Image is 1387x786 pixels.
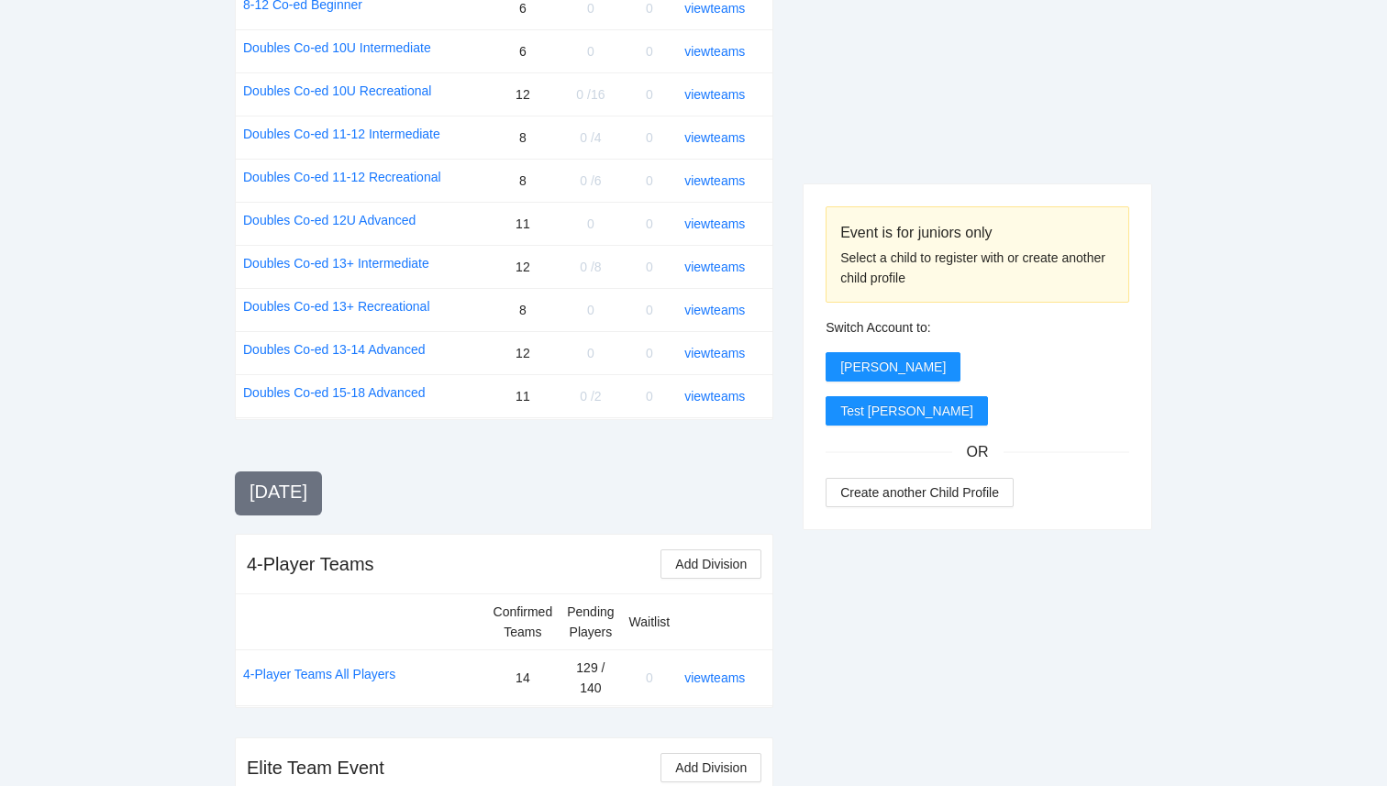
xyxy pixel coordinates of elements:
[646,260,653,274] span: 0
[243,210,416,230] a: Doubles Co-ed 12U Advanced
[952,440,1004,463] span: OR
[684,670,745,685] a: view teams
[580,389,601,404] span: 0 / 2
[646,346,653,360] span: 0
[486,116,560,159] td: 8
[576,87,605,102] span: 0 / 16
[840,401,973,421] span: Test [PERSON_NAME]
[840,221,1115,244] div: Event is for juniors only
[486,159,560,202] td: 8
[684,1,745,16] a: view teams
[660,753,761,782] button: Add Division
[567,602,614,642] div: Pending Players
[684,346,745,360] a: view teams
[646,389,653,404] span: 0
[675,758,747,778] span: Add Division
[247,551,374,577] div: 4-Player Teams
[646,130,653,145] span: 0
[660,549,761,579] button: Add Division
[587,216,594,231] span: 0
[646,216,653,231] span: 0
[646,87,653,102] span: 0
[243,339,425,360] a: Doubles Co-ed 13-14 Advanced
[243,81,431,101] a: Doubles Co-ed 10U Recreational
[684,130,745,145] a: view teams
[247,755,384,780] div: Elite Team Event
[486,72,560,116] td: 12
[684,389,745,404] a: view teams
[486,288,560,331] td: 8
[840,482,999,503] span: Create another Child Profile
[243,124,440,144] a: Doubles Co-ed 11-12 Intermediate
[486,245,560,288] td: 12
[826,396,988,426] button: Test [PERSON_NAME]
[250,482,307,502] span: [DATE]
[684,87,745,102] a: view teams
[840,248,1115,288] div: Select a child to register with or create another child profile
[243,382,425,403] a: Doubles Co-ed 15-18 Advanced
[684,44,745,59] a: view teams
[243,296,430,316] a: Doubles Co-ed 13+ Recreational
[486,202,560,245] td: 11
[684,303,745,317] a: view teams
[243,38,431,58] a: Doubles Co-ed 10U Intermediate
[494,602,553,642] div: Confirmed Teams
[646,173,653,188] span: 0
[587,346,594,360] span: 0
[243,664,395,684] a: 4-Player Teams All Players
[826,317,1129,338] div: Switch Account to:
[486,649,560,705] td: 14
[684,173,745,188] a: view teams
[629,612,671,632] div: Waitlist
[675,554,747,574] span: Add Division
[486,374,560,417] td: 11
[243,167,441,187] a: Doubles Co-ed 11-12 Recreational
[684,260,745,274] a: view teams
[646,670,653,685] span: 0
[646,1,653,16] span: 0
[486,331,560,374] td: 12
[243,253,429,273] a: Doubles Co-ed 13+ Intermediate
[587,303,594,317] span: 0
[587,1,594,16] span: 0
[840,357,946,377] span: [PERSON_NAME]
[587,44,594,59] span: 0
[580,260,601,274] span: 0 / 8
[646,303,653,317] span: 0
[646,44,653,59] span: 0
[580,130,601,145] span: 0 / 4
[560,649,621,705] td: 129 / 140
[826,478,1014,507] button: Create another Child Profile
[486,29,560,72] td: 6
[580,173,601,188] span: 0 / 6
[684,216,745,231] a: view teams
[826,352,960,382] button: [PERSON_NAME]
